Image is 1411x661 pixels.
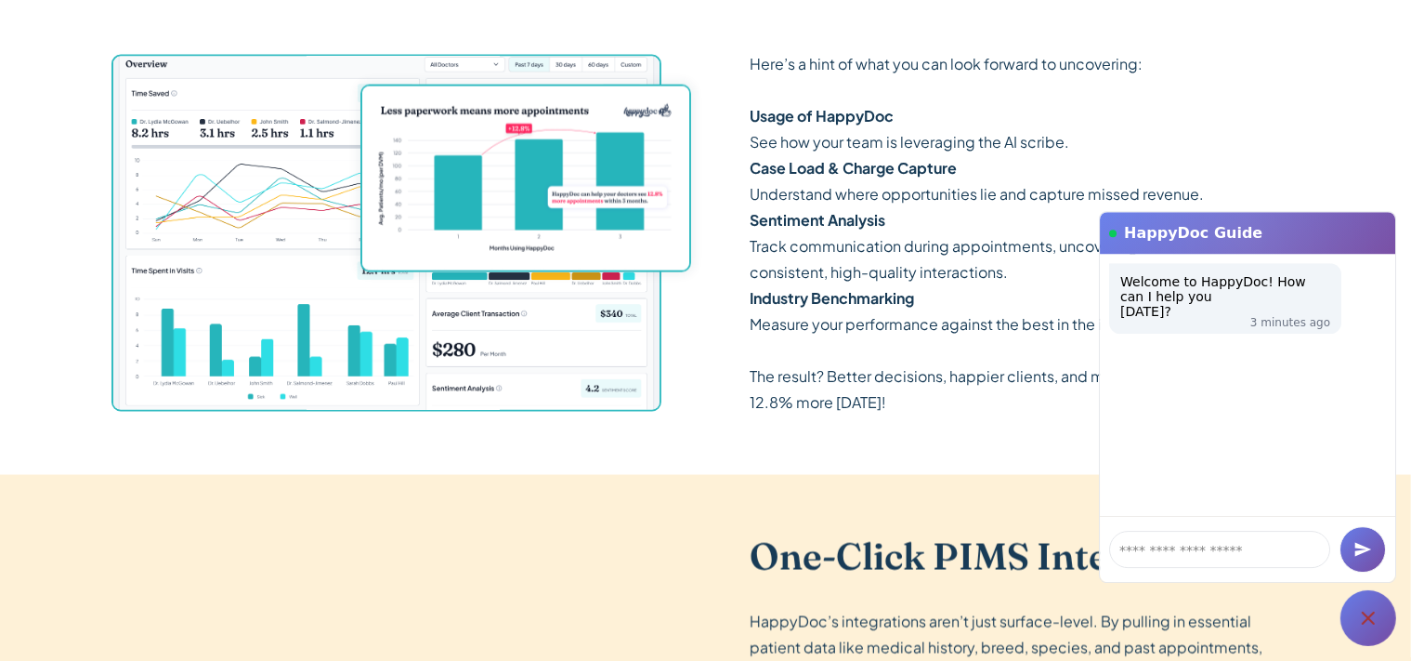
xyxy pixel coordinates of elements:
strong: Sentiment Analysis [751,210,886,230]
strong: Usage of HappyDoc [751,106,895,126]
strong: Case Load & Charge Capture [751,158,958,178]
strong: Industry Benchmarking [751,288,915,308]
p: Here’s a hint of what you can look forward to uncovering: ‍ See how your team is leveraging the A... [751,51,1300,416]
h3: One-Click PIMS Integrations [751,535,1300,579]
img: Insights from HappyDoc platform [362,86,688,271]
